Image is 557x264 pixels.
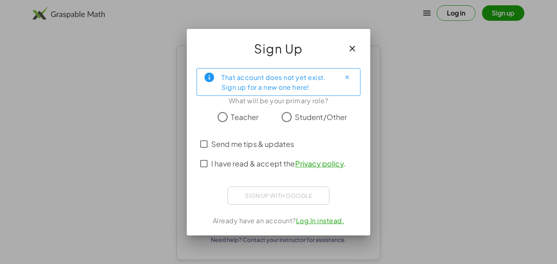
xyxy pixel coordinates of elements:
div: What will be your primary role? [197,96,360,106]
span: Send me tips & updates [211,138,294,149]
span: Teacher [231,111,259,122]
div: That account does not yet exist. Sign up for a new one here! [221,72,334,92]
span: Sign Up [254,39,303,58]
a: Privacy policy [295,159,344,168]
div: Already have an account? [197,216,360,226]
a: Log In instead. [296,216,345,225]
span: I have read & accept the . [211,158,346,169]
span: Student/Other [295,111,347,122]
button: Close [340,71,354,84]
